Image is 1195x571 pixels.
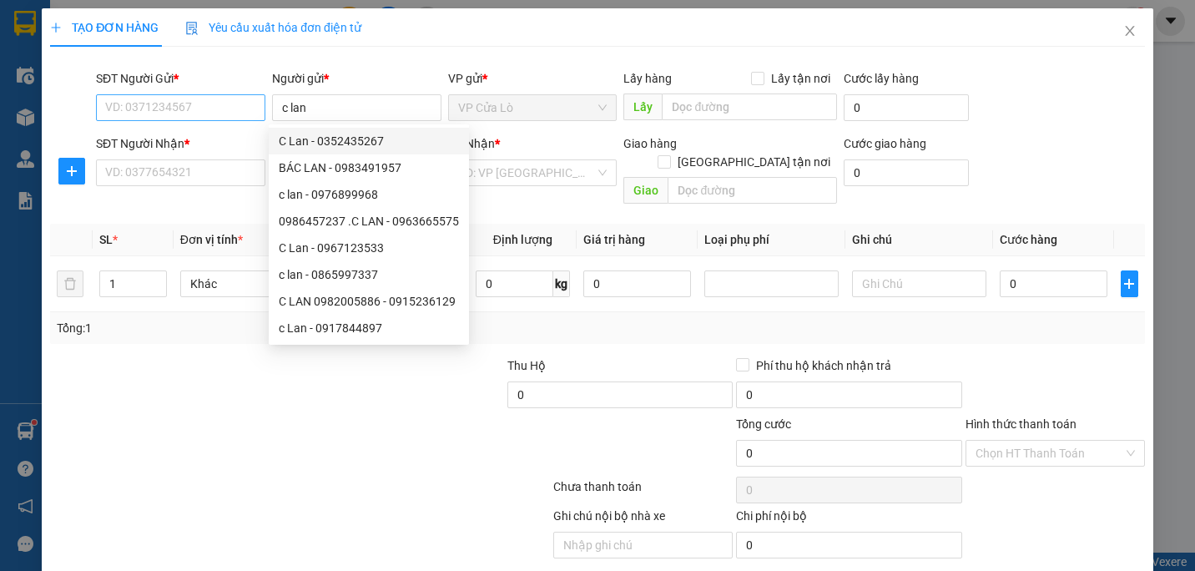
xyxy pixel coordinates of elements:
button: plus [58,158,85,184]
div: Chi phí nội bộ [736,507,961,532]
span: kg [553,270,570,297]
div: 0986457237 .C LAN - 0963665575 [279,212,459,230]
input: Dọc đường [668,177,837,204]
div: c lan - 0976899968 [279,185,459,204]
label: Cước lấy hàng [844,72,919,85]
span: Lấy tận nơi [764,69,837,88]
span: Giao [623,177,668,204]
span: SL [99,233,113,246]
li: Hotline: 02386655777, 02462925925, 0944789456 [156,62,698,83]
div: Tổng: 1 [57,319,462,337]
div: BÁC LAN - 0983491957 [279,159,459,177]
button: plus [1121,270,1138,297]
label: Hình thức thanh toán [966,417,1077,431]
div: SĐT Người Gửi [96,69,265,88]
span: Phí thu hộ khách nhận trả [749,356,898,375]
span: VP Cửa Lò [458,95,608,120]
div: c lan - 0865997337 [279,265,459,284]
span: Giá trị hàng [583,233,645,246]
label: Cước giao hàng [844,137,926,150]
span: close [1123,24,1137,38]
div: C LAN 0982005886 - 0915236129 [279,292,459,311]
span: TẠO ĐƠN HÀNG [50,21,159,34]
div: c Lan - 0917844897 [279,319,459,337]
th: Loại phụ phí [698,224,845,256]
button: Close [1107,8,1153,55]
img: logo.jpg [21,21,104,104]
span: VP Nhận [448,137,495,150]
span: [GEOGRAPHIC_DATA] tận nơi [671,153,837,171]
span: Lấy [623,93,662,120]
th: Ghi chú [845,224,993,256]
div: BÁC LAN - 0983491957 [269,154,469,181]
div: c Lan - 0917844897 [269,315,469,341]
span: plus [59,164,84,178]
input: Ghi Chú [852,270,986,297]
div: C Lan - 0967123533 [269,235,469,261]
span: Giao hàng [623,137,677,150]
img: icon [185,22,199,35]
div: VP gửi [448,69,618,88]
span: Lấy hàng [623,72,672,85]
input: Cước lấy hàng [844,94,969,121]
div: c lan - 0976899968 [269,181,469,208]
input: Dọc đường [662,93,837,120]
div: Ghi chú nội bộ nhà xe [553,507,733,532]
b: GỬI : VP Cửa Lò [21,121,185,149]
span: Định lượng [493,233,552,246]
div: 0986457237 .C LAN - 0963665575 [269,208,469,235]
input: 0 [583,270,691,297]
div: C LAN 0982005886 - 0915236129 [269,288,469,315]
button: delete [57,270,83,297]
div: SĐT Người Nhận [96,134,265,153]
input: Nhập ghi chú [553,532,733,558]
span: plus [1122,277,1137,291]
div: c lan - 0865997337 [269,261,469,288]
div: Chưa thanh toán [552,478,734,507]
span: plus [50,22,62,33]
div: Người gửi [272,69,441,88]
div: C Lan - 0352435267 [279,132,459,150]
span: Khác [190,271,305,296]
span: Tổng cước [736,417,791,431]
div: C Lan - 0967123533 [279,239,459,257]
input: Cước giao hàng [844,159,969,186]
div: C Lan - 0352435267 [269,128,469,154]
li: [PERSON_NAME], [PERSON_NAME] [156,41,698,62]
span: Yêu cầu xuất hóa đơn điện tử [185,21,361,34]
span: Đơn vị tính [180,233,243,246]
span: Cước hàng [1000,233,1057,246]
span: Thu Hộ [507,359,546,372]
